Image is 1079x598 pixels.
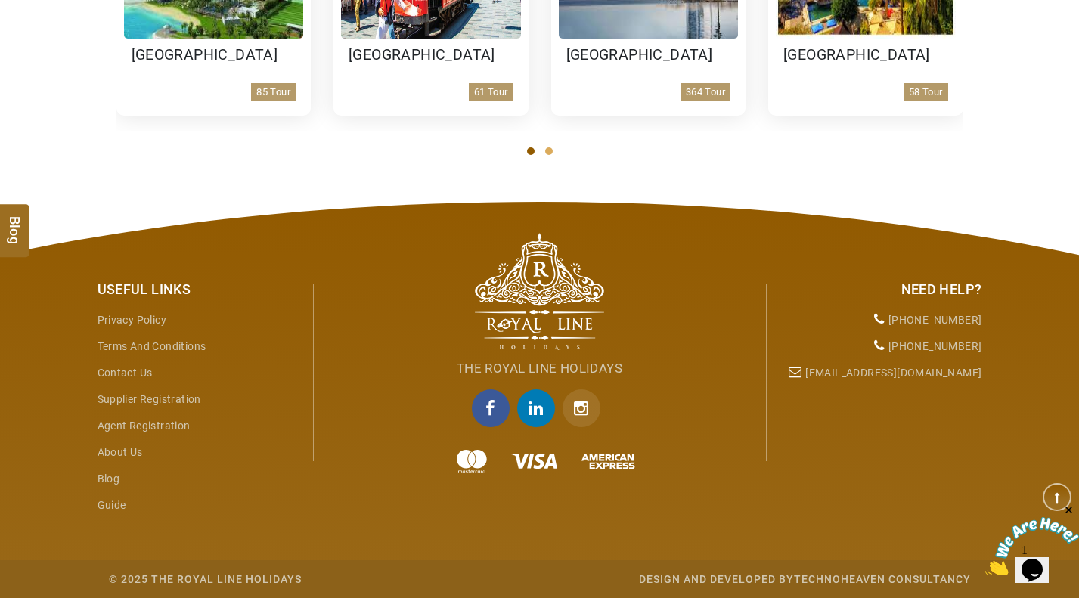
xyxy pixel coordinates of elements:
[98,420,191,432] a: Agent Registration
[681,83,730,101] p: 364 Tour
[985,503,1079,575] iframe: chat widget
[566,46,731,64] h3: [GEOGRAPHIC_DATA]
[404,572,971,587] div: Design and Developed by
[98,393,201,405] a: Supplier Registration
[778,307,982,333] li: [PHONE_NUMBER]
[109,572,302,587] div: © 2025 The Royal Line Holidays
[563,389,608,427] a: Instagram
[132,46,296,64] h3: [GEOGRAPHIC_DATA]
[98,280,302,299] div: Useful Links
[475,233,604,350] img: The Royal Line Holidays
[783,46,948,64] h3: [GEOGRAPHIC_DATA]
[457,361,622,376] span: The Royal Line Holidays
[98,340,206,352] a: Terms and Conditions
[98,446,143,458] a: About Us
[794,573,971,585] a: Technoheaven Consultancy
[778,280,982,299] div: Need Help?
[469,83,513,101] p: 61 Tour
[904,83,948,101] p: 58 Tour
[98,314,167,326] a: Privacy Policy
[6,6,12,19] span: 1
[472,389,517,427] a: facebook
[251,83,296,101] p: 85 Tour
[5,216,25,229] span: Blog
[349,46,513,64] h3: [GEOGRAPHIC_DATA]
[98,499,126,511] a: guide
[778,333,982,360] li: [PHONE_NUMBER]
[98,473,120,485] a: Blog
[98,367,153,379] a: Contact Us
[805,367,981,379] a: [EMAIL_ADDRESS][DOMAIN_NAME]
[517,389,563,427] a: linkedin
